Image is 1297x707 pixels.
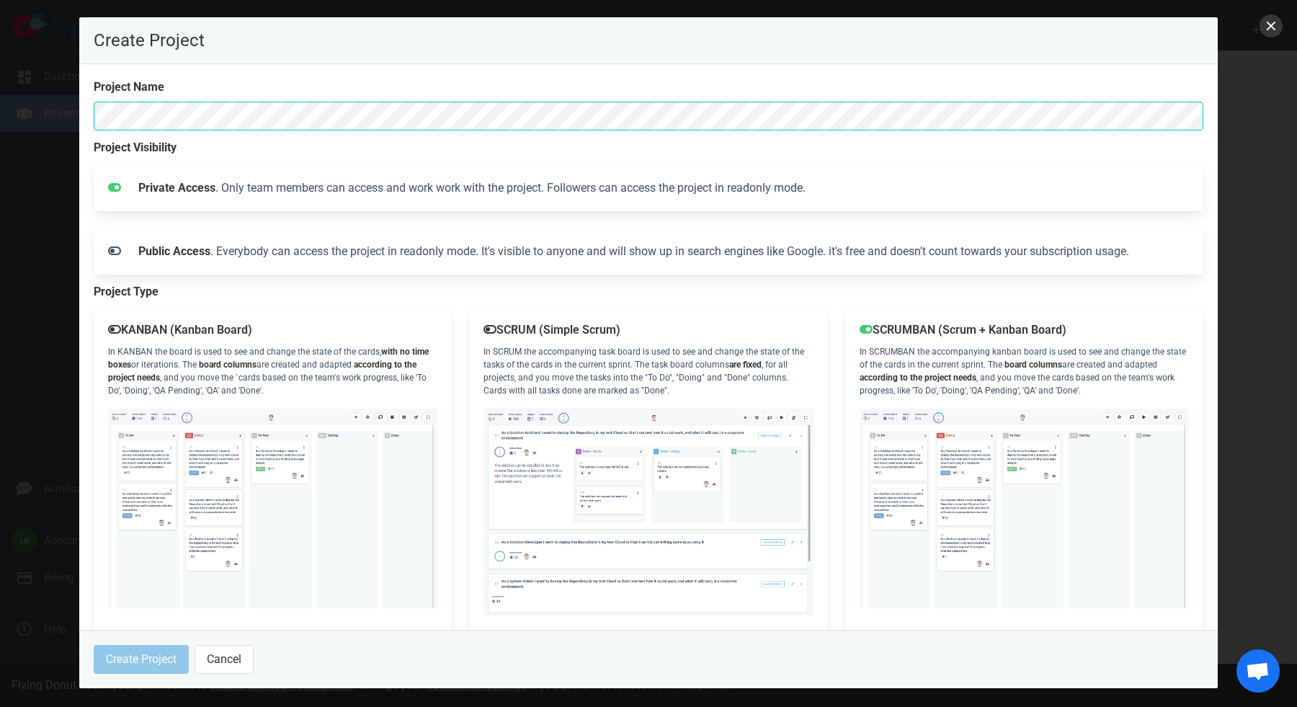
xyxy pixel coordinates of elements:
[483,324,813,337] p: SCRUM (Simple Scrum)
[94,139,1203,156] label: Project Visibility
[1236,649,1280,693] a: Chat öffnen
[138,181,215,195] strong: Private Access
[199,360,257,370] strong: board columns
[94,645,189,674] button: Create Project
[469,309,827,631] div: In SCRUM the accompanying task board is used to see and change the state of the tasks of the card...
[860,409,1189,608] img: scumban board example
[108,324,437,337] p: KANBAN (Kanban Board)
[860,373,976,383] strong: according to the project needs
[483,409,813,616] img: scum board example
[138,244,210,258] strong: Public Access
[195,645,254,674] button: Cancel
[94,32,1203,49] p: Create Project
[860,324,1189,337] p: SCRUMBAN (Scrum + Kanban Board)
[729,360,762,370] strong: are fixed
[130,171,1198,205] div: . Only team members can access and work work with the project. Followers can access the project i...
[845,309,1203,631] div: In SCRUMBAN the accompanying kanban board is used to see and change the state of the cards in the...
[108,409,437,608] img: scumban board example
[1004,360,1062,370] strong: board columns
[94,309,452,631] div: In KANBAN the board is used to see and change the state of the cards, or iterations. The are crea...
[130,234,1198,269] div: . Everybody can access the project in readonly mode. It's visible to anyone and will show up in s...
[94,79,1203,96] label: Project Name
[1260,14,1283,37] button: close
[94,283,1203,301] label: Project Type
